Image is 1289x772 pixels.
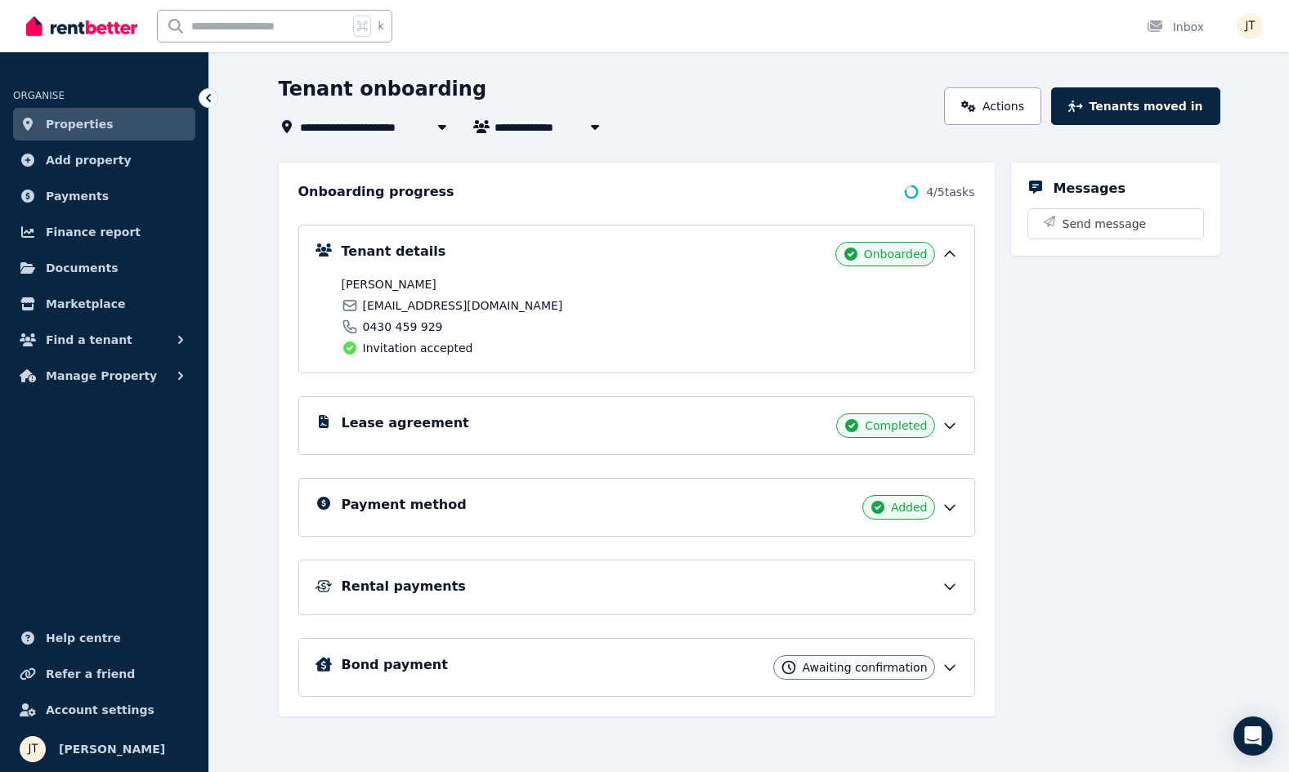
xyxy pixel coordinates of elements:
a: Finance report [13,216,195,248]
span: Marketplace [46,294,125,314]
img: Jamie Taylor [20,736,46,762]
a: Help centre [13,622,195,654]
span: Find a tenant [46,330,132,350]
span: Finance report [46,222,141,242]
span: 4 / 5 tasks [926,184,974,200]
div: Inbox [1147,19,1204,35]
span: Account settings [46,700,154,720]
h1: Tenant onboarding [279,76,487,102]
span: [PERSON_NAME] [342,276,645,292]
span: k [378,20,383,33]
span: Refer a friend [46,664,135,684]
div: Open Intercom Messenger [1233,716,1273,756]
span: 0430 459 929 [363,319,443,335]
span: ORGANISE [13,90,65,101]
span: Send message [1063,216,1147,232]
a: Account settings [13,694,195,726]
span: Help centre [46,628,121,648]
a: Actions [944,87,1041,125]
img: Jamie Taylor [1237,13,1263,39]
button: Tenants moved in [1051,87,1220,125]
span: Completed [865,417,927,434]
h5: Lease agreement [342,413,469,433]
span: Payments [46,186,109,206]
img: RentBetter [26,14,137,38]
a: Refer a friend [13,658,195,690]
button: Manage Property [13,359,195,392]
button: Find a tenant [13,324,195,356]
img: Bond Details [316,657,332,672]
h5: Tenant details [342,242,446,261]
a: Payments [13,180,195,212]
a: Properties [13,108,195,141]
span: Awaiting confirmation [802,659,927,676]
h5: Messages [1054,179,1126,199]
img: Rental Payments [316,580,332,592]
h5: Payment method [342,495,467,515]
span: Invitation accepted [363,340,473,356]
span: Documents [46,258,119,278]
span: Properties [46,114,114,134]
span: Add property [46,150,132,170]
a: Marketplace [13,288,195,320]
span: [PERSON_NAME] [59,739,165,759]
a: Documents [13,252,195,284]
h5: Bond payment [342,655,448,675]
a: Add property [13,144,195,176]
span: Manage Property [46,366,157,386]
span: Added [891,499,928,515]
h5: Rental payments [342,577,466,596]
span: [EMAIL_ADDRESS][DOMAIN_NAME] [363,297,563,314]
h2: Onboarding progress [298,182,454,202]
button: Send message [1028,209,1203,239]
span: Onboarded [864,246,928,262]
